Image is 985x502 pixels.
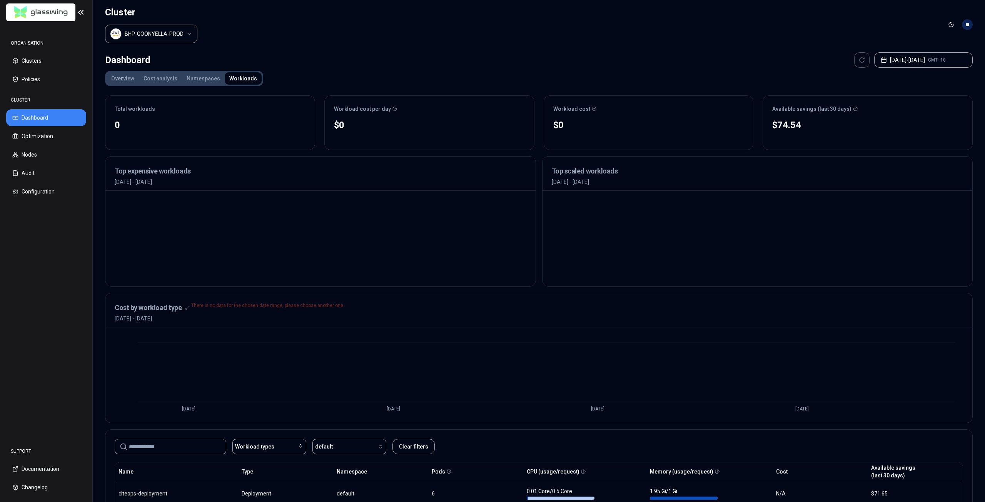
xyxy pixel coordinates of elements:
[6,128,86,145] button: Optimization
[115,105,306,113] div: Total workloads
[225,72,262,85] button: Workloads
[112,30,120,38] img: aws
[242,490,330,497] div: Deployment
[115,178,526,186] p: [DATE] - [DATE]
[11,3,71,22] img: GlassWing
[6,109,86,126] button: Dashboard
[527,487,594,500] div: 0.01 Core / 0.5 Core
[115,302,182,313] h3: Cost by workload type
[105,25,197,43] button: Select a value
[591,406,604,412] tspan: [DATE]
[334,119,525,131] div: $0
[6,479,86,496] button: Changelog
[182,72,225,85] button: Namespaces
[553,105,744,113] div: Workload cost
[312,439,386,454] button: default
[115,166,526,177] h3: Top expensive workloads
[928,57,946,63] span: GMT+10
[115,315,190,322] span: [DATE] - [DATE]
[337,464,367,479] button: Namespace
[392,439,435,454] button: Clear filters
[6,35,86,51] div: ORGANISATION
[6,444,86,459] div: SUPPORT
[334,105,525,113] div: Workload cost per day
[387,406,400,412] tspan: [DATE]
[6,71,86,88] button: Policies
[6,165,86,182] button: Audit
[6,146,86,163] button: Nodes
[235,443,274,450] span: Workload types
[337,490,386,497] div: default
[232,439,306,454] button: Workload types
[772,119,963,131] div: $74.54
[776,490,864,497] div: N/A
[242,464,253,479] button: Type
[871,490,959,497] div: $71.65
[6,92,86,108] div: CLUSTER
[115,119,306,131] div: 0
[553,119,744,131] div: $0
[6,52,86,69] button: Clusters
[874,52,973,68] button: [DATE]-[DATE]GMT+10
[191,302,344,309] p: There is no data for the chosen date range, please choose another one.
[552,166,963,177] h3: Top scaled workloads
[125,30,184,38] div: BHP-GOONYELLA-PROD
[119,464,134,479] button: Name
[105,6,197,18] h1: Cluster
[650,464,713,479] button: Memory (usage/request)
[552,178,963,186] p: [DATE] - [DATE]
[182,406,195,412] tspan: [DATE]
[432,490,520,497] div: 6
[527,464,579,479] button: CPU (usage/request)
[432,464,445,479] button: Pods
[650,487,718,500] div: 1.95 Gi / 1 Gi
[139,72,182,85] button: Cost analysis
[119,490,186,497] div: citeops-deployment
[107,72,139,85] button: Overview
[772,105,963,113] div: Available savings (last 30 days)
[105,52,150,68] div: Dashboard
[795,406,809,412] tspan: [DATE]
[315,443,333,450] span: default
[871,464,915,479] button: Available savings(last 30 days)
[776,464,788,479] button: Cost
[6,460,86,477] button: Documentation
[6,183,86,200] button: Configuration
